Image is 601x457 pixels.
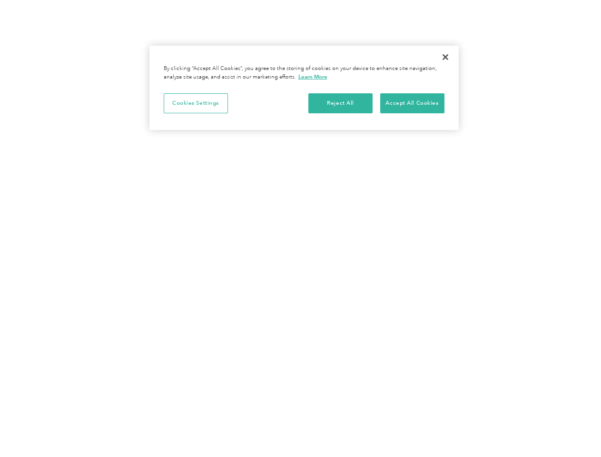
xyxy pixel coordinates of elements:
div: Privacy [149,46,459,130]
button: Accept All Cookies [380,93,444,113]
button: Reject All [308,93,373,113]
a: More information about your privacy, opens in a new tab [298,73,327,80]
button: Cookies Settings [164,93,228,113]
button: Close [435,47,456,68]
div: Cookie banner [149,46,459,130]
div: By clicking “Accept All Cookies”, you agree to the storing of cookies on your device to enhance s... [164,65,444,81]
